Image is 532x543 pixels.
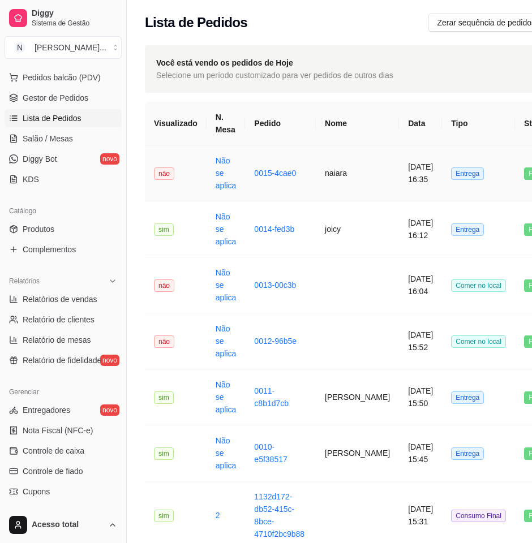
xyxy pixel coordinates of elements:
[216,511,220,520] a: 2
[156,69,393,81] span: Selecione um período customizado para ver pedidos de outros dias
[316,102,399,145] th: Nome
[23,445,84,456] span: Controle de caixa
[5,331,122,349] a: Relatório de mesas
[5,401,122,419] a: Entregadoresnovo
[145,102,207,145] th: Visualizado
[23,486,50,497] span: Cupons
[399,369,442,425] td: [DATE] 15:50
[9,277,40,286] span: Relatórios
[254,281,296,290] a: 0013-00c3b
[245,102,316,145] th: Pedido
[23,223,54,235] span: Produtos
[5,383,122,401] div: Gerenciar
[399,257,442,313] td: [DATE] 16:04
[451,223,484,236] span: Entrega
[5,89,122,107] a: Gestor de Pedidos
[254,169,296,178] a: 0015-4cae0
[216,436,237,470] a: Não se aplica
[23,113,81,124] span: Lista de Pedidos
[451,279,506,292] span: Comer no local
[451,510,506,522] span: Consumo Final
[23,92,88,104] span: Gestor de Pedidos
[254,225,294,234] a: 0014-fed3b
[5,290,122,308] a: Relatórios de vendas
[154,335,174,348] span: não
[23,294,97,305] span: Relatórios de vendas
[5,240,122,258] a: Complementos
[254,492,304,538] a: 1132d172-db52-415c-8bce-4710f2bc9b88
[5,311,122,329] a: Relatório de clientes
[316,201,399,257] td: joicy
[23,72,101,83] span: Pedidos balcão (PDV)
[154,510,174,522] span: sim
[316,425,399,481] td: [PERSON_NAME]
[5,511,122,538] button: Acesso total
[5,5,122,32] a: DiggySistema de Gestão
[216,380,237,414] a: Não se aplica
[5,503,122,521] a: Clientes
[399,145,442,201] td: [DATE] 16:35
[23,174,39,185] span: KDS
[5,150,122,168] a: Diggy Botnovo
[154,391,174,404] span: sim
[254,442,287,464] a: 0010-e5f38517
[23,466,83,477] span: Controle de fiado
[32,520,104,530] span: Acesso total
[23,355,101,366] span: Relatório de fidelidade
[399,425,442,481] td: [DATE] 15:45
[23,425,93,436] span: Nota Fiscal (NFC-e)
[316,369,399,425] td: [PERSON_NAME]
[23,334,91,346] span: Relatório de mesas
[207,102,246,145] th: N. Mesa
[32,19,117,28] span: Sistema de Gestão
[23,133,73,144] span: Salão / Mesas
[154,223,174,236] span: sim
[5,170,122,188] a: KDS
[254,386,289,408] a: 0011-c8b1d7cb
[145,14,247,32] h2: Lista de Pedidos
[5,351,122,369] a: Relatório de fidelidadenovo
[32,8,117,19] span: Diggy
[451,335,506,348] span: Comer no local
[216,156,237,190] a: Não se aplica
[5,442,122,460] a: Controle de caixa
[154,279,174,292] span: não
[5,202,122,220] div: Catálogo
[254,337,297,346] a: 0012-96b5e
[5,220,122,238] a: Produtos
[442,102,515,145] th: Tipo
[451,447,484,460] span: Entrega
[5,421,122,439] a: Nota Fiscal (NFC-e)
[216,268,237,302] a: Não se aplica
[216,324,237,358] a: Não se aplica
[156,58,293,67] strong: Você está vendo os pedidos de Hoje
[35,42,106,53] div: [PERSON_NAME] ...
[399,102,442,145] th: Data
[5,109,122,127] a: Lista de Pedidos
[451,167,484,180] span: Entrega
[23,244,76,255] span: Complementos
[154,167,174,180] span: não
[154,447,174,460] span: sim
[23,153,57,165] span: Diggy Bot
[316,145,399,201] td: naiara
[5,482,122,501] a: Cupons
[399,313,442,369] td: [DATE] 15:52
[23,506,52,518] span: Clientes
[5,462,122,480] a: Controle de fiado
[14,42,25,53] span: N
[216,212,237,246] a: Não se aplica
[5,130,122,148] a: Salão / Mesas
[5,36,122,59] button: Select a team
[5,68,122,87] button: Pedidos balcão (PDV)
[399,201,442,257] td: [DATE] 16:12
[451,391,484,404] span: Entrega
[23,404,70,416] span: Entregadores
[23,314,95,325] span: Relatório de clientes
